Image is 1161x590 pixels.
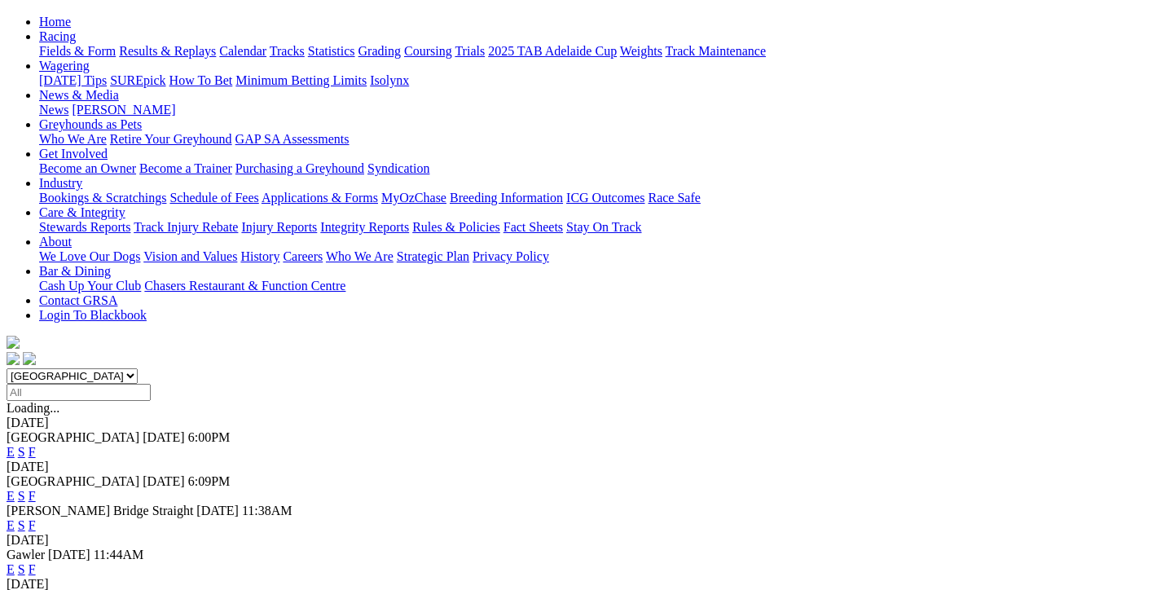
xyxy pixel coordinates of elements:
a: S [18,489,25,503]
a: Login To Blackbook [39,308,147,322]
div: [DATE] [7,460,1154,474]
div: [DATE] [7,533,1154,548]
span: Loading... [7,401,59,415]
span: [DATE] [48,548,90,561]
a: E [7,489,15,503]
a: E [7,445,15,459]
a: MyOzChase [381,191,446,205]
a: Coursing [404,44,452,58]
a: Stay On Track [566,220,641,234]
a: Home [39,15,71,29]
a: Minimum Betting Limits [235,73,367,87]
div: [DATE] [7,416,1154,430]
a: F [29,518,36,532]
a: Grading [358,44,401,58]
a: Privacy Policy [473,249,549,263]
a: Strategic Plan [397,249,469,263]
a: Rules & Policies [412,220,500,234]
a: Purchasing a Greyhound [235,161,364,175]
a: Greyhounds as Pets [39,117,142,131]
span: 6:00PM [188,430,231,444]
a: Who We Are [326,249,394,263]
a: Calendar [219,44,266,58]
span: Gawler [7,548,45,561]
a: Get Involved [39,147,108,161]
span: 11:38AM [242,504,292,517]
a: Become a Trainer [139,161,232,175]
a: 2025 TAB Adelaide Cup [488,44,617,58]
span: [DATE] [143,474,185,488]
a: S [18,518,25,532]
img: facebook.svg [7,352,20,365]
span: [DATE] [143,430,185,444]
a: Bookings & Scratchings [39,191,166,205]
a: How To Bet [169,73,233,87]
a: Weights [620,44,662,58]
a: Bar & Dining [39,264,111,278]
img: logo-grsa-white.png [7,336,20,349]
a: Retire Your Greyhound [110,132,232,146]
a: News [39,103,68,117]
a: [DATE] Tips [39,73,107,87]
div: Industry [39,191,1154,205]
a: Stewards Reports [39,220,130,234]
div: Get Involved [39,161,1154,176]
a: S [18,562,25,576]
span: 6:09PM [188,474,231,488]
a: Schedule of Fees [169,191,258,205]
a: Race Safe [648,191,700,205]
span: [GEOGRAPHIC_DATA] [7,474,139,488]
a: Tracks [270,44,305,58]
a: Contact GRSA [39,293,117,307]
input: Select date [7,384,151,401]
a: Track Maintenance [666,44,766,58]
a: Isolynx [370,73,409,87]
span: [PERSON_NAME] Bridge Straight [7,504,193,517]
a: [PERSON_NAME] [72,103,175,117]
div: News & Media [39,103,1154,117]
div: Bar & Dining [39,279,1154,293]
a: Cash Up Your Club [39,279,141,293]
a: Applications & Forms [262,191,378,205]
a: Injury Reports [241,220,317,234]
a: Integrity Reports [320,220,409,234]
a: Syndication [367,161,429,175]
a: News & Media [39,88,119,102]
a: GAP SA Assessments [235,132,350,146]
a: S [18,445,25,459]
a: Trials [455,44,485,58]
a: SUREpick [110,73,165,87]
a: Breeding Information [450,191,563,205]
div: About [39,249,1154,264]
img: twitter.svg [23,352,36,365]
a: ICG Outcomes [566,191,644,205]
a: F [29,445,36,459]
a: F [29,562,36,576]
a: Chasers Restaurant & Function Centre [144,279,345,293]
a: E [7,518,15,532]
div: Care & Integrity [39,220,1154,235]
div: Racing [39,44,1154,59]
a: Statistics [308,44,355,58]
div: Wagering [39,73,1154,88]
span: [DATE] [196,504,239,517]
a: Track Injury Rebate [134,220,238,234]
a: Who We Are [39,132,107,146]
a: E [7,562,15,576]
a: We Love Our Dogs [39,249,140,263]
a: Industry [39,176,82,190]
a: About [39,235,72,249]
a: Vision and Values [143,249,237,263]
div: Greyhounds as Pets [39,132,1154,147]
span: [GEOGRAPHIC_DATA] [7,430,139,444]
span: 11:44AM [94,548,144,561]
a: Care & Integrity [39,205,125,219]
a: F [29,489,36,503]
a: Fields & Form [39,44,116,58]
a: Wagering [39,59,90,73]
a: History [240,249,279,263]
a: Results & Replays [119,44,216,58]
a: Careers [283,249,323,263]
a: Fact Sheets [504,220,563,234]
a: Racing [39,29,76,43]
